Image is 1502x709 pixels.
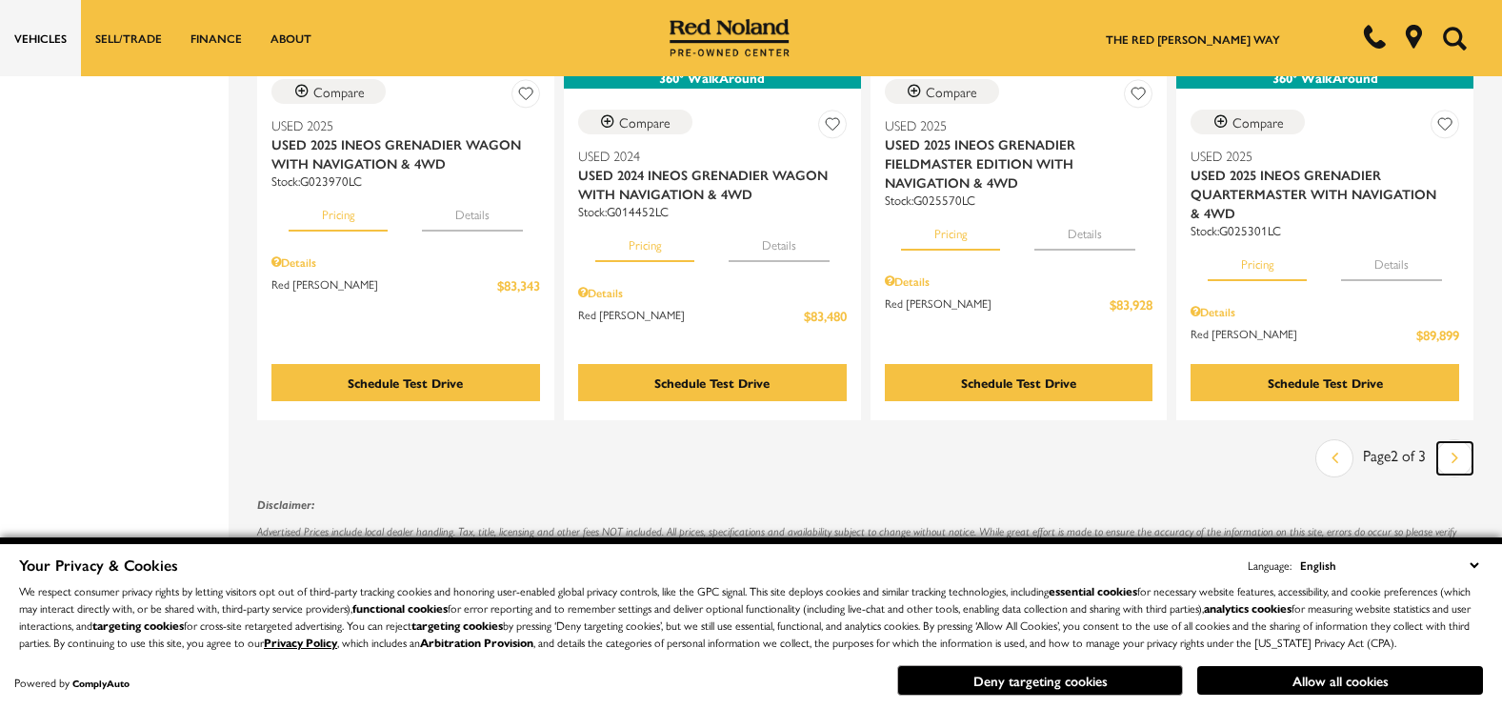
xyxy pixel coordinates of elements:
[1110,294,1152,314] span: $83,928
[257,523,1473,557] p: Advertised Prices include local dealer handling. Tax, title, licensing and other fees NOT include...
[1248,559,1292,571] div: Language:
[1191,303,1459,320] div: Pricing Details - Used 2025 INEOS Grenadier Quartermaster With Navigation & 4WD
[92,617,184,634] strong: targeting cookies
[619,113,671,131] div: Compare
[729,220,830,262] button: details tab
[578,364,847,401] div: Schedule Test Drive - Used 2024 INEOS Grenadier Wagon With Navigation & 4WD
[578,284,847,301] div: Pricing Details - Used 2024 INEOS Grenadier Wagon With Navigation & 4WD
[420,634,533,651] strong: Arbitration Provision
[1197,666,1483,695] button: Allow all cookies
[497,275,540,295] span: $83,343
[578,165,832,203] span: Used 2024 INEOS Grenadier Wagon With Navigation & 4WD
[289,190,388,232] button: pricing tab
[1268,374,1383,392] div: Schedule Test Drive
[19,582,1483,651] p: We respect consumer privacy rights by letting visitors opt out of third-party tracking cookies an...
[578,146,832,165] span: Used 2024
[885,273,1153,290] div: Pricing Details - Used 2025 INEOS Grenadier Fieldmaster Edition With Navigation & 4WD
[264,634,337,651] a: Privacy Policy
[670,26,790,45] a: Red Noland Pre-Owned
[1049,582,1137,599] strong: essential cookies
[271,134,526,172] span: Used 2025 INEOS Grenadier Wagon With Navigation & 4WD
[961,374,1076,392] div: Schedule Test Drive
[72,677,130,690] a: ComplyAuto
[901,209,1000,251] button: pricing tab
[1416,325,1459,345] span: $89,899
[271,275,497,295] span: Red [PERSON_NAME]
[578,306,847,326] a: Red [PERSON_NAME] $83,480
[1176,68,1473,89] div: 360° WalkAround
[422,190,523,232] button: details tab
[411,617,503,634] strong: targeting cookies
[1232,113,1284,131] div: Compare
[897,665,1183,696] button: Deny targeting cookies
[271,275,540,295] a: Red [PERSON_NAME] $83,343
[271,253,540,271] div: Pricing Details - Used 2025 INEOS Grenadier Wagon With Navigation & 4WD
[313,83,365,100] div: Compare
[1106,30,1280,48] a: The Red [PERSON_NAME] Way
[271,172,540,190] div: Stock : G023970LC
[352,599,448,617] strong: functional cookies
[257,497,314,512] strong: Disclaimer:
[578,110,692,134] button: Compare Vehicle
[654,374,770,392] div: Schedule Test Drive
[19,554,178,576] span: Your Privacy & Cookies
[271,364,540,401] div: Schedule Test Drive - Used 2025 INEOS Grenadier Wagon With Navigation & 4WD
[1435,1,1473,75] button: Open the search field
[1341,239,1442,281] button: details tab
[271,115,540,172] a: Used 2025Used 2025 INEOS Grenadier Wagon With Navigation & 4WD
[1431,110,1459,145] button: Save Vehicle
[511,79,540,114] button: Save Vehicle
[1353,439,1435,477] div: Page 2 of 3
[1124,79,1152,114] button: Save Vehicle
[14,677,130,689] div: Powered by
[818,110,847,145] button: Save Vehicle
[1437,442,1472,475] a: next page
[1191,325,1459,345] a: Red [PERSON_NAME] $89,899
[1295,555,1483,576] select: Language Select
[348,374,463,392] div: Schedule Test Drive
[1208,239,1307,281] button: pricing tab
[1034,209,1135,251] button: details tab
[885,294,1153,314] a: Red [PERSON_NAME] $83,928
[885,192,1153,209] div: Stock : G025570LC
[271,79,386,104] button: Compare Vehicle
[564,68,861,89] div: 360° WalkAround
[885,79,999,104] button: Compare Vehicle
[885,134,1139,192] span: Used 2025 INEOS Grenadier Fieldmaster Edition With Navigation & 4WD
[670,19,790,57] img: Red Noland Pre-Owned
[1204,599,1292,617] strong: analytics cookies
[926,83,977,100] div: Compare
[885,294,1111,314] span: Red [PERSON_NAME]
[578,146,847,203] a: Used 2024Used 2024 INEOS Grenadier Wagon With Navigation & 4WD
[1191,165,1445,222] span: Used 2025 INEOS Grenadier Quartermaster With Navigation & 4WD
[1191,110,1305,134] button: Compare Vehicle
[1191,364,1459,401] div: Schedule Test Drive - Used 2025 INEOS Grenadier Quartermaster With Navigation & 4WD
[578,203,847,220] div: Stock : G014452LC
[1191,325,1416,345] span: Red [PERSON_NAME]
[885,115,1139,134] span: Used 2025
[1191,146,1459,222] a: Used 2025Used 2025 INEOS Grenadier Quartermaster With Navigation & 4WD
[578,306,804,326] span: Red [PERSON_NAME]
[885,115,1153,192] a: Used 2025Used 2025 INEOS Grenadier Fieldmaster Edition With Navigation & 4WD
[885,364,1153,401] div: Schedule Test Drive - Used 2025 INEOS Grenadier Fieldmaster Edition With Navigation & 4WD
[595,220,694,262] button: pricing tab
[1317,442,1352,475] a: previous page
[271,115,526,134] span: Used 2025
[1191,222,1459,239] div: Stock : G025301LC
[804,306,847,326] span: $83,480
[1191,146,1445,165] span: Used 2025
